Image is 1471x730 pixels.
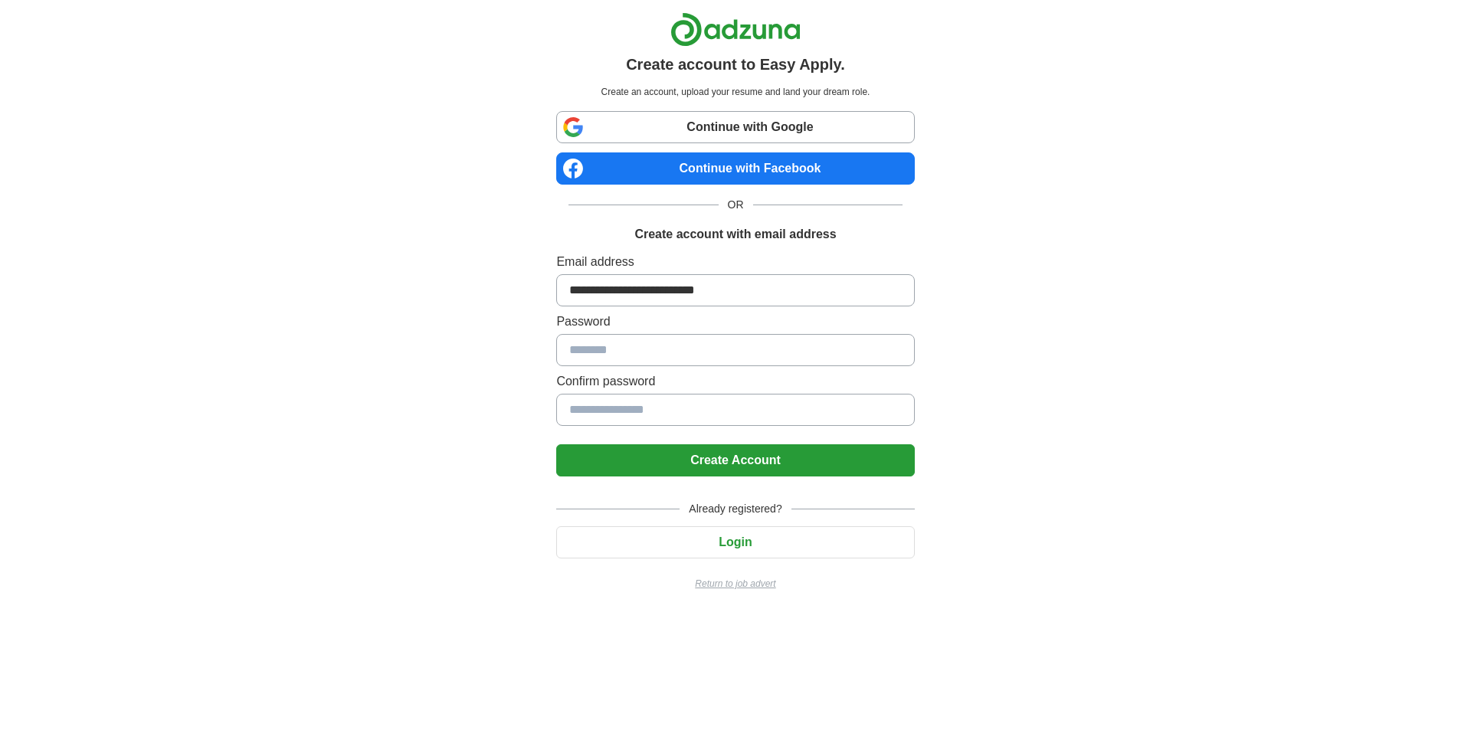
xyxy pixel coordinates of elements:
span: Already registered? [680,501,791,517]
p: Create an account, upload your resume and land your dream role. [559,85,911,99]
label: Password [556,313,914,331]
label: Confirm password [556,372,914,391]
h1: Create account with email address [634,225,836,244]
a: Login [556,535,914,548]
span: OR [719,197,753,213]
a: Continue with Google [556,111,914,143]
a: Continue with Facebook [556,152,914,185]
label: Email address [556,253,914,271]
button: Create Account [556,444,914,476]
button: Login [556,526,914,558]
h1: Create account to Easy Apply. [626,53,845,76]
img: Adzuna logo [670,12,801,47]
a: Return to job advert [556,577,914,591]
